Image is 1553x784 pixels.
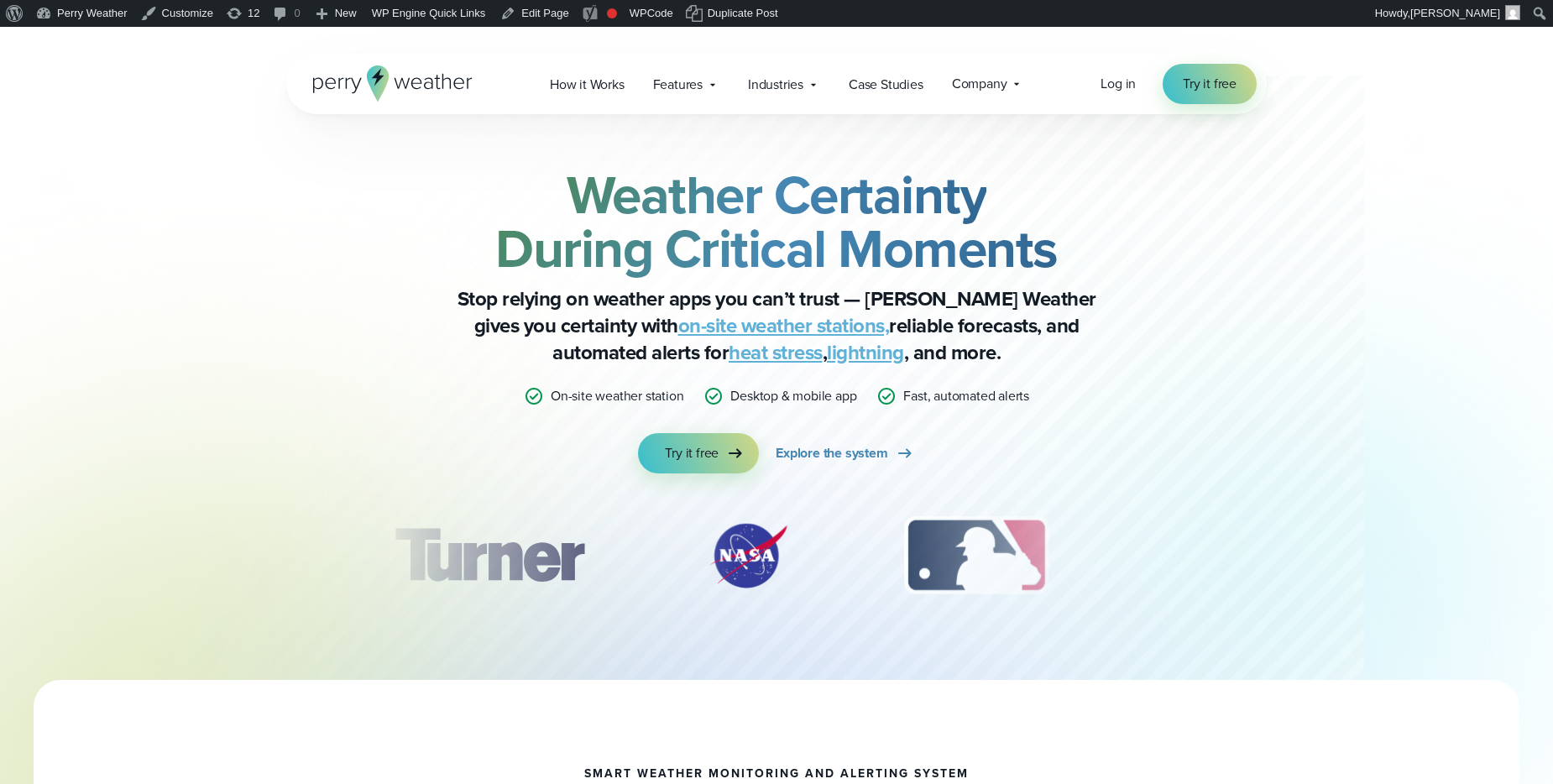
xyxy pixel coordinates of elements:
[665,443,719,463] span: Try it free
[678,311,890,341] a: on-site weather stations,
[536,67,639,102] a: How it Works
[638,433,759,473] a: Try it free
[584,767,969,781] h1: smart weather monitoring and alerting system
[1183,74,1237,94] span: Try it free
[441,285,1112,366] p: Stop relying on weather apps you can’t trust — [PERSON_NAME] Weather gives you certainty with rel...
[1163,64,1257,104] a: Try it free
[952,74,1007,94] span: Company
[887,514,1064,598] div: 3 of 12
[776,443,887,463] span: Explore the system
[653,75,703,95] span: Features
[834,67,938,102] a: Case Studies
[689,514,807,598] img: NASA.svg
[551,386,683,406] p: On-site weather station
[495,155,1058,288] strong: Weather Certainty During Critical Moments
[1146,514,1280,598] div: 4 of 12
[689,514,807,598] div: 2 of 12
[748,75,803,95] span: Industries
[550,75,625,95] span: How it Works
[607,8,617,18] div: Focus keyphrase not set
[729,337,823,368] a: heat stress
[370,514,609,598] img: Turner-Construction_1.svg
[903,386,1029,406] p: Fast, automated alerts
[1410,7,1500,19] span: [PERSON_NAME]
[827,337,904,368] a: lightning
[887,514,1064,598] img: MLB.svg
[370,514,609,598] div: 1 of 12
[849,75,923,95] span: Case Studies
[1101,74,1136,93] span: Log in
[776,433,914,473] a: Explore the system
[370,514,1183,606] div: slideshow
[730,386,856,406] p: Desktop & mobile app
[1146,514,1280,598] img: PGA.svg
[1101,74,1136,94] a: Log in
